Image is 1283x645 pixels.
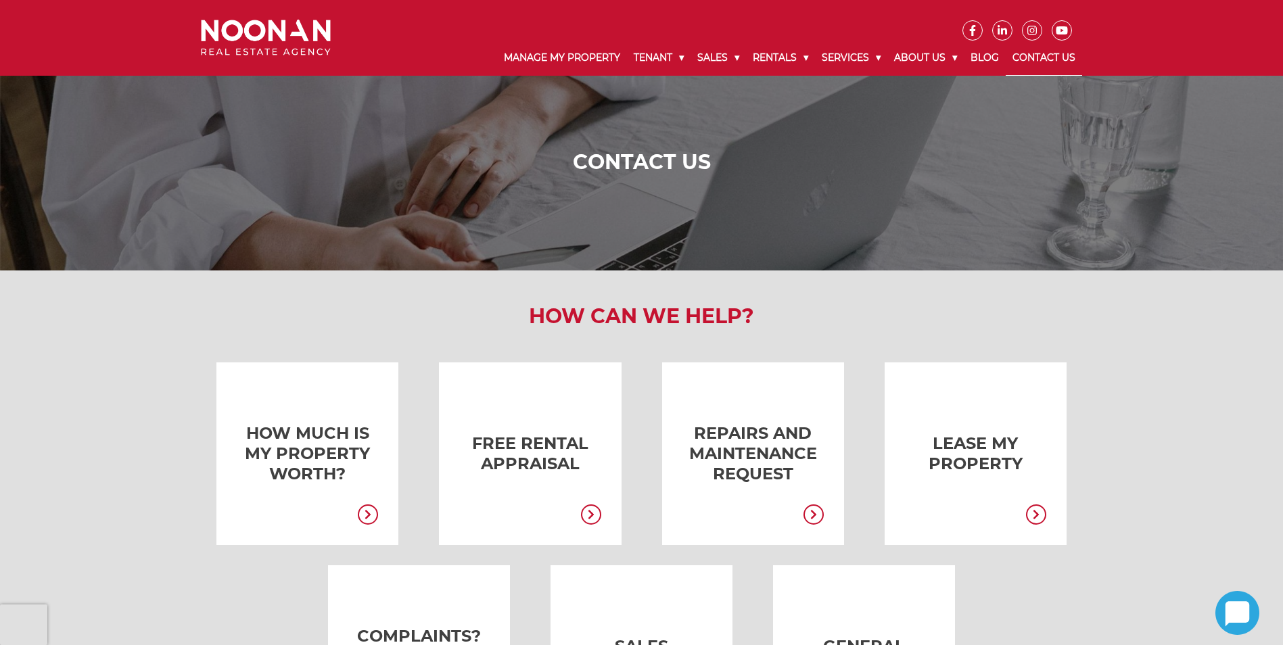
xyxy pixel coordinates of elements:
img: Noonan Real Estate Agency [201,20,331,55]
a: Contact Us [1006,41,1082,76]
a: Blog [964,41,1006,75]
a: Manage My Property [497,41,627,75]
h1: Contact Us [204,150,1079,174]
h2: How Can We Help? [191,304,1092,329]
a: Tenant [627,41,691,75]
a: About Us [887,41,964,75]
a: Sales [691,41,746,75]
a: Rentals [746,41,815,75]
a: Services [815,41,887,75]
